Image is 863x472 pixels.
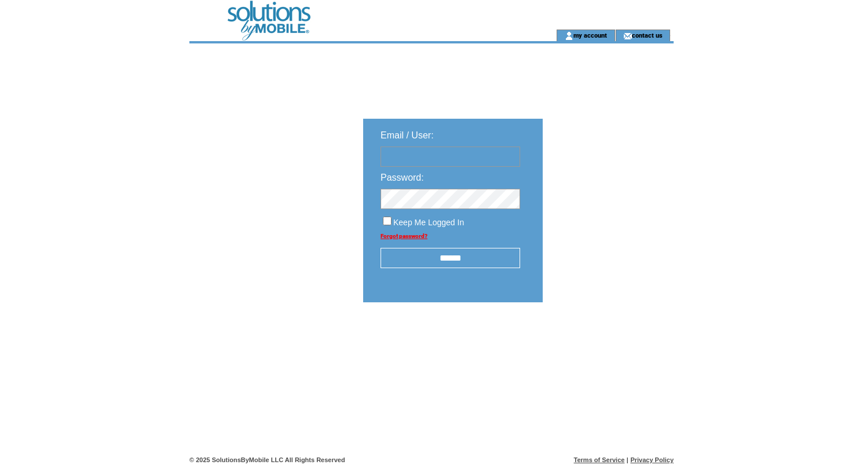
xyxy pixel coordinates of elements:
span: Password: [381,173,424,182]
img: transparent.png [576,331,634,346]
a: Forgot password? [381,233,427,239]
a: contact us [632,31,663,39]
a: my account [573,31,607,39]
span: © 2025 SolutionsByMobile LLC All Rights Reserved [189,456,345,463]
img: account_icon.gif [565,31,573,41]
span: | [627,456,628,463]
img: contact_us_icon.gif [623,31,632,41]
a: Privacy Policy [630,456,674,463]
span: Email / User: [381,130,434,140]
a: Terms of Service [574,456,625,463]
span: Keep Me Logged In [393,218,464,227]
